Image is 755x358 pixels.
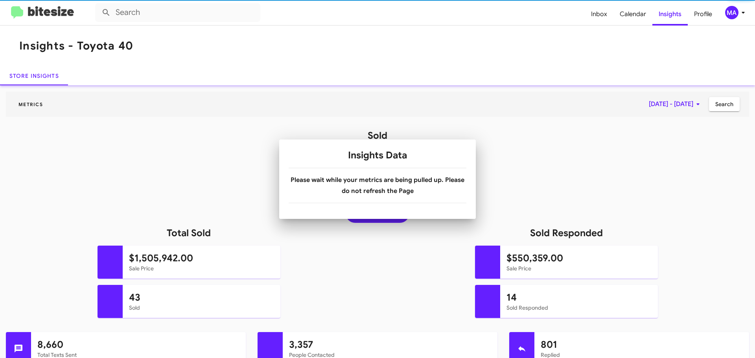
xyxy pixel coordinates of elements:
h1: Sold Responded [377,227,755,239]
h1: $550,359.00 [506,252,652,264]
span: Calendar [613,3,652,26]
span: Metrics [12,101,49,107]
mat-card-subtitle: Sale Price [129,264,274,272]
h1: 801 [541,338,743,351]
b: Please wait while your metrics are being pulled up. Please do not refresh the Page [291,176,464,195]
span: Inbox [585,3,613,26]
h1: Insights Data [289,149,466,162]
h1: $1,505,942.00 [129,252,274,264]
span: [DATE] - [DATE] [649,97,703,111]
h1: Insights - Toyota 40 [19,40,133,52]
h1: 14 [506,291,652,304]
span: Insights [652,3,688,26]
h1: 43 [129,291,274,304]
mat-card-subtitle: Sold Responded [506,304,652,312]
mat-card-subtitle: Sale Price [506,264,652,272]
h1: 8,660 [37,338,239,351]
span: Search [715,97,733,111]
span: Profile [688,3,718,26]
div: MA [725,6,738,19]
mat-card-subtitle: Sold [129,304,274,312]
input: Search [95,3,260,22]
h1: 3,357 [289,338,491,351]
